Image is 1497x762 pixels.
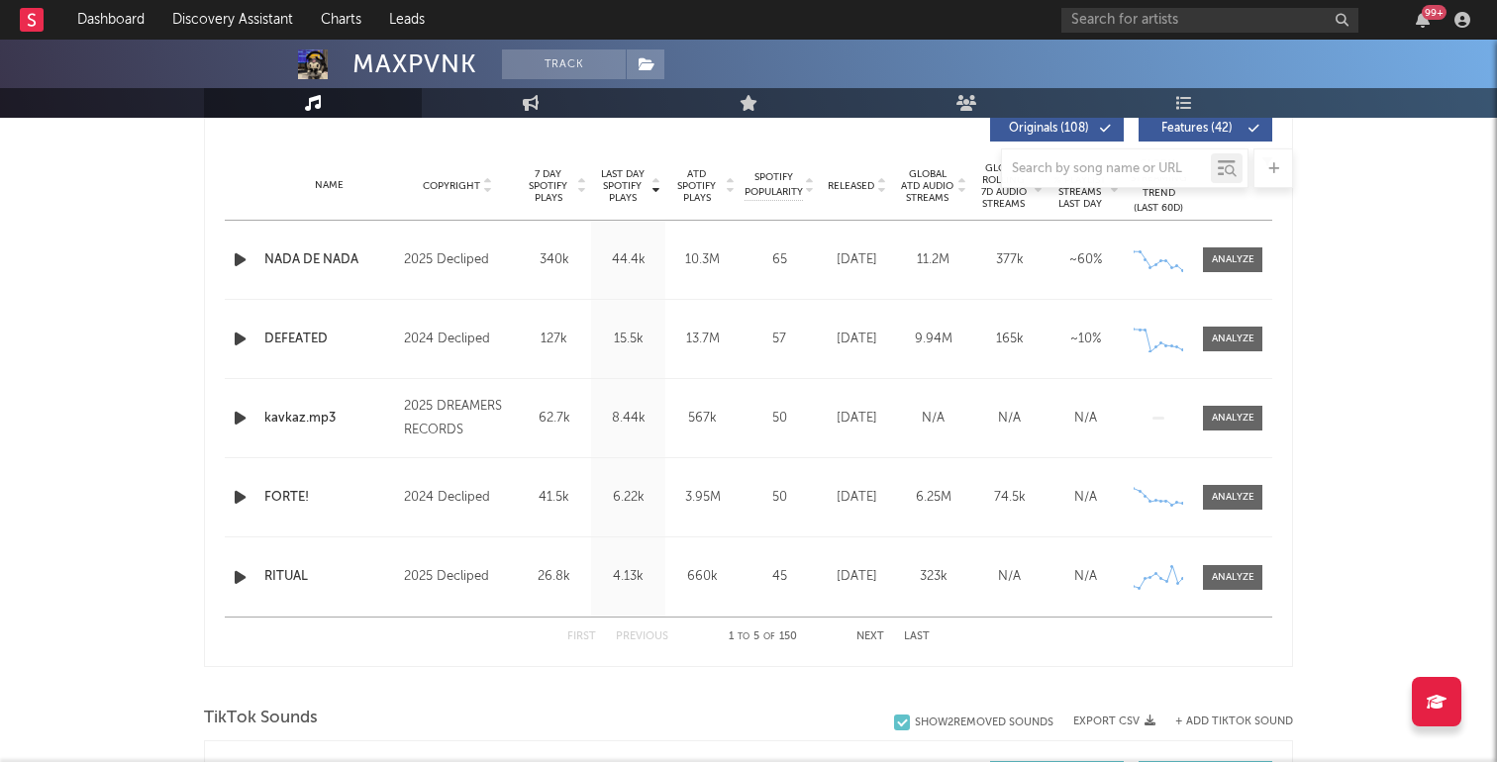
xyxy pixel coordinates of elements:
[1061,8,1358,33] input: Search for artists
[1052,250,1119,270] div: ~ 60 %
[824,250,890,270] div: [DATE]
[670,488,735,508] div: 3.95M
[404,328,512,351] div: 2024 Decliped
[352,49,477,79] div: MAXPVNK
[1422,5,1447,20] div: 99 +
[596,250,660,270] div: 44.4k
[824,409,890,429] div: [DATE]
[824,330,890,349] div: [DATE]
[900,567,966,587] div: 323k
[522,250,586,270] div: 340k
[264,409,394,429] a: kavkaz.mp3
[1052,330,1119,349] div: ~ 10 %
[1003,123,1094,135] span: Originals ( 108 )
[264,567,394,587] a: RITUAL
[915,716,1053,729] div: Show 2 Removed Sounds
[1073,715,1155,727] button: Export CSV
[596,330,660,349] div: 15.5k
[1052,488,1119,508] div: N/A
[1052,567,1119,587] div: N/A
[1002,161,1211,177] input: Search by song name or URL
[745,250,814,270] div: 65
[900,250,966,270] div: 11.2M
[976,567,1043,587] div: N/A
[738,632,749,641] span: to
[596,488,660,508] div: 6.22k
[904,631,930,642] button: Last
[1175,716,1293,727] button: + Add TikTok Sound
[522,488,586,508] div: 41.5k
[824,488,890,508] div: [DATE]
[976,330,1043,349] div: 165k
[522,409,586,429] div: 62.7k
[404,395,512,442] div: 2025 DREAMERS RECORDS
[900,330,966,349] div: 9.94M
[1139,116,1272,142] button: Features(42)
[616,631,668,642] button: Previous
[670,567,735,587] div: 660k
[745,567,814,587] div: 45
[670,409,735,429] div: 567k
[976,250,1043,270] div: 377k
[264,250,394,270] a: NADA DE NADA
[404,248,512,272] div: 2025 Decliped
[670,330,735,349] div: 13.7M
[976,488,1043,508] div: 74.5k
[745,488,814,508] div: 50
[204,707,318,730] span: TikTok Sounds
[264,488,394,508] a: FORTE!
[745,330,814,349] div: 57
[404,486,512,510] div: 2024 Decliped
[976,409,1043,429] div: N/A
[522,567,586,587] div: 26.8k
[900,488,966,508] div: 6.25M
[763,632,775,641] span: of
[502,49,626,79] button: Track
[596,409,660,429] div: 8.44k
[264,330,394,349] a: DEFEATED
[824,567,890,587] div: [DATE]
[1151,123,1243,135] span: Features ( 42 )
[900,409,966,429] div: N/A
[1052,409,1119,429] div: N/A
[596,567,660,587] div: 4.13k
[567,631,596,642] button: First
[670,250,735,270] div: 10.3M
[404,565,512,589] div: 2025 Decliped
[522,330,586,349] div: 127k
[1155,716,1293,727] button: + Add TikTok Sound
[708,625,817,649] div: 1 5 150
[856,631,884,642] button: Next
[1416,12,1430,28] button: 99+
[745,409,814,429] div: 50
[990,116,1124,142] button: Originals(108)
